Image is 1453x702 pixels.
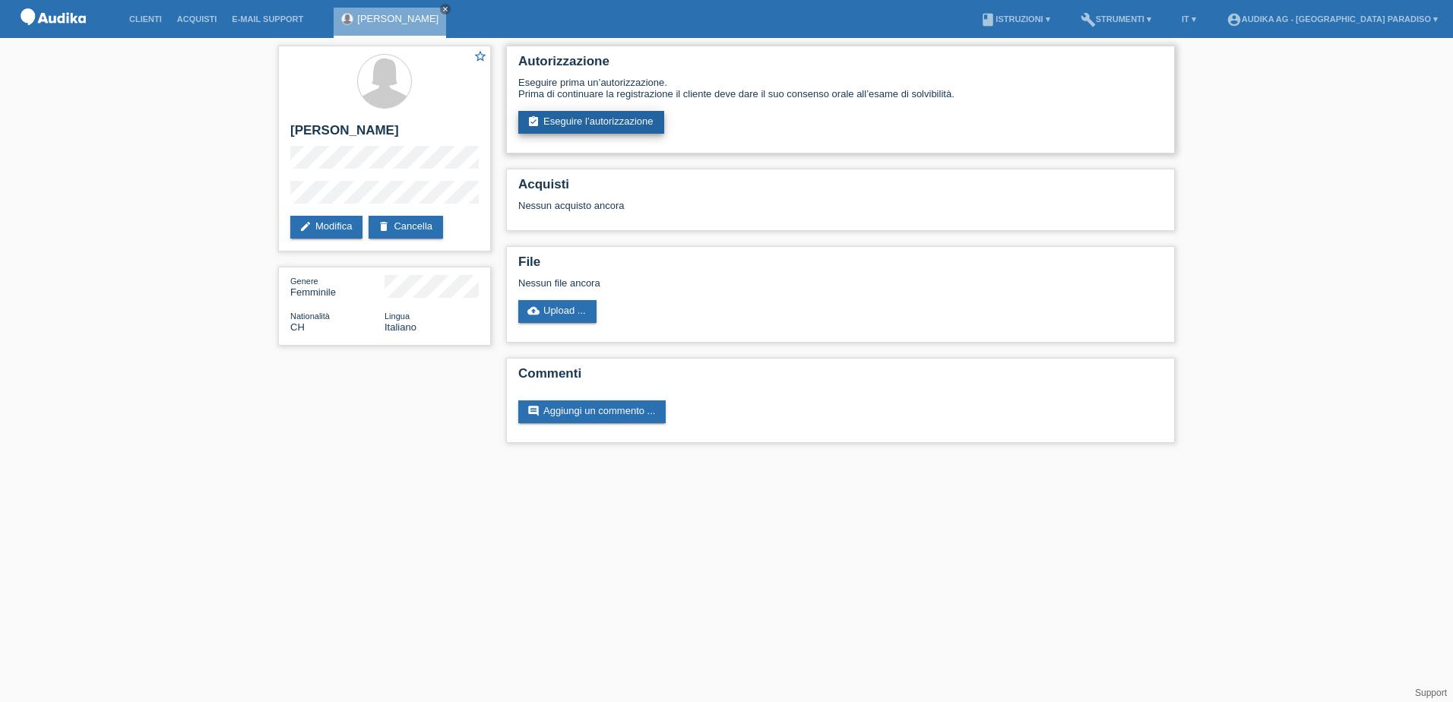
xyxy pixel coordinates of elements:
a: Acquisti [169,14,225,24]
i: assignment_turned_in [527,115,540,128]
a: close [440,4,451,14]
a: Support [1415,688,1447,698]
i: delete [378,220,390,232]
span: Svizzera [290,321,305,333]
div: Femminile [290,275,385,298]
span: Nationalità [290,311,330,321]
a: cloud_uploadUpload ... [518,300,597,323]
a: deleteCancella [369,216,443,239]
a: Clienti [122,14,169,24]
span: Genere [290,277,318,286]
a: editModifica [290,216,362,239]
span: Lingua [385,311,410,321]
a: assignment_turned_inEseguire l’autorizzazione [518,111,664,134]
i: account_circle [1227,12,1242,27]
a: buildStrumenti ▾ [1073,14,1159,24]
a: bookIstruzioni ▾ [973,14,1057,24]
i: edit [299,220,312,232]
h2: Commenti [518,366,1163,389]
a: [PERSON_NAME] [357,13,438,24]
h2: Acquisti [518,177,1163,200]
i: cloud_upload [527,305,540,317]
a: E-mail Support [224,14,311,24]
a: star_border [473,49,487,65]
a: commentAggiungi un commento ... [518,400,666,423]
a: account_circleAudika AG - [GEOGRAPHIC_DATA] Paradiso ▾ [1219,14,1445,24]
i: build [1081,12,1096,27]
div: Nessun acquisto ancora [518,200,1163,223]
h2: Autorizzazione [518,54,1163,77]
a: POS — MF Group [15,30,91,41]
span: Italiano [385,321,416,333]
h2: File [518,255,1163,277]
i: close [442,5,449,13]
i: star_border [473,49,487,63]
a: IT ▾ [1174,14,1204,24]
i: book [980,12,996,27]
div: Nessun file ancora [518,277,983,289]
i: comment [527,405,540,417]
div: Eseguire prima un’autorizzazione. Prima di continuare la registrazione il cliente deve dare il su... [518,77,1163,100]
h2: [PERSON_NAME] [290,123,479,146]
